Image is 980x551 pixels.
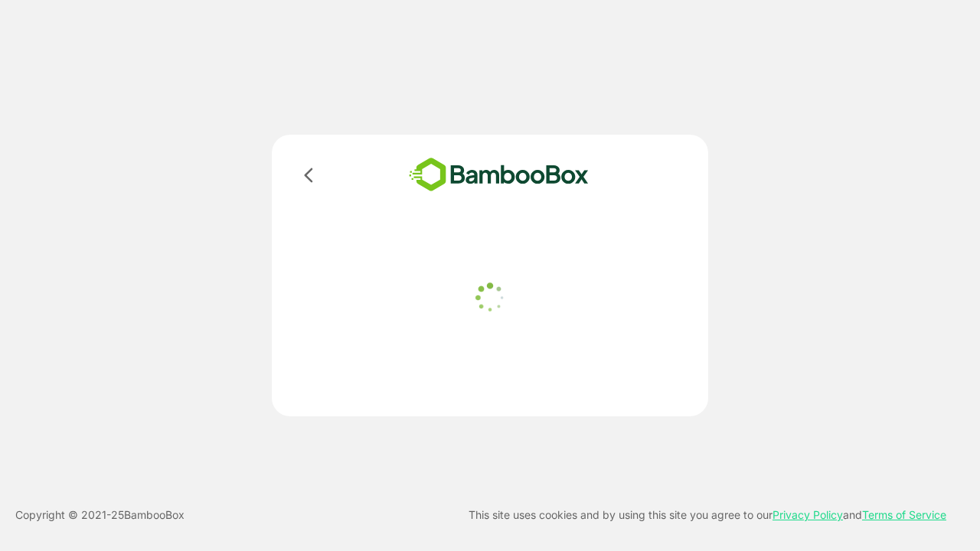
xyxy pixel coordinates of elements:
p: This site uses cookies and by using this site you agree to our and [469,506,946,524]
img: loader [471,279,509,317]
a: Terms of Service [862,508,946,521]
img: bamboobox [387,153,611,197]
p: Copyright © 2021- 25 BambooBox [15,506,185,524]
a: Privacy Policy [773,508,843,521]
